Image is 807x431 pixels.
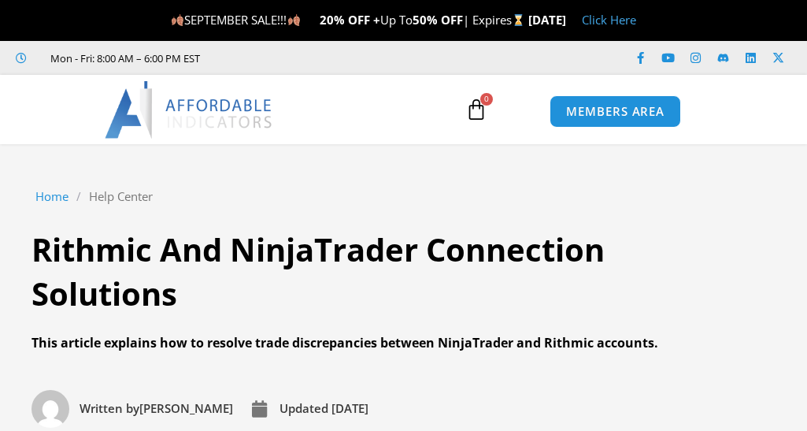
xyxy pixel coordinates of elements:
[582,12,636,28] a: Click Here
[279,400,328,416] span: Updated
[442,87,511,132] a: 0
[331,400,368,416] time: [DATE]
[31,228,724,316] h1: Rithmic And NinjaTrader Connection Solutions
[513,14,524,26] img: ⌛
[171,12,528,28] span: SEPTEMBER SALE!!! Up To | Expires
[76,398,233,420] span: [PERSON_NAME]
[528,12,566,28] strong: [DATE]
[413,12,463,28] strong: 50% OFF
[320,12,380,28] strong: 20% OFF +
[76,186,81,208] span: /
[480,93,493,106] span: 0
[89,186,153,208] a: Help Center
[80,400,139,416] span: Written by
[46,49,200,68] span: Mon - Fri: 8:00 AM – 6:00 PM EST
[212,50,448,66] iframe: Customer reviews powered by Trustpilot
[31,390,69,428] img: Picture of David Koehler
[31,332,724,355] div: This article explains how to resolve trade discrepancies between NinjaTrader and Rithmic accounts.
[550,95,681,128] a: MEMBERS AREA
[35,186,68,208] a: Home
[105,81,274,138] img: LogoAI | Affordable Indicators – NinjaTrader
[288,14,300,26] img: 🍂
[566,106,664,117] span: MEMBERS AREA
[172,14,183,26] img: 🍂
